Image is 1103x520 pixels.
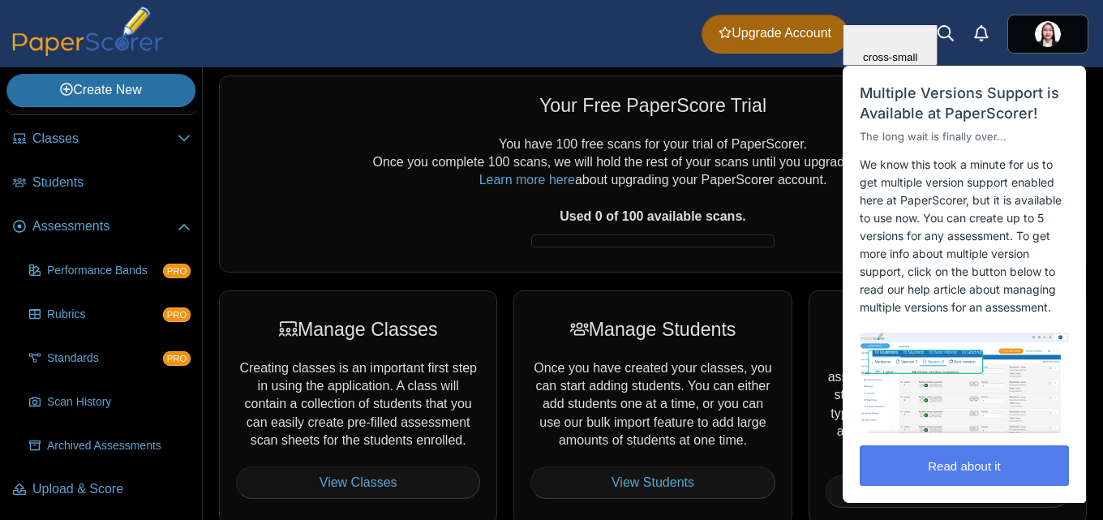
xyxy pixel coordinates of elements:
[1007,15,1088,54] a: ps.MoSIKloVvfdwSUsC
[47,350,163,367] span: Standards
[163,351,191,366] span: PRO
[236,316,480,342] div: Manage Classes
[1035,21,1061,47] span: Crisel Suhayon
[32,217,178,235] span: Assessments
[23,251,197,290] a: Performance Bands PRO
[560,209,745,223] b: Used 0 of 100 available scans.
[47,307,163,323] span: Rubrics
[479,173,575,187] a: Learn more here
[236,466,480,499] a: View Classes
[6,164,197,203] a: Students
[163,264,191,278] span: PRO
[236,92,1070,118] div: Your Free PaperScore Trial
[32,174,191,191] span: Students
[826,475,1070,508] a: View Assessments
[719,24,831,42] span: Upgrade Account
[530,466,775,499] a: View Students
[23,295,197,334] a: Rubrics PRO
[23,339,197,378] a: Standards PRO
[32,130,178,148] span: Classes
[1035,21,1061,47] img: ps.MoSIKloVvfdwSUsC
[6,120,197,159] a: Classes
[236,135,1070,256] div: You have 100 free scans for your trial of PaperScorer. Once you complete 100 scans, we will hold ...
[6,471,197,509] a: Upload & Score
[32,480,191,498] span: Upload & Score
[47,263,163,279] span: Performance Bands
[826,307,1070,333] div: Manage Assessments
[6,208,197,247] a: Assessments
[6,6,169,56] img: PaperScorer
[6,45,169,58] a: PaperScorer
[47,438,191,454] span: Archived Assessments
[23,427,197,466] a: Archived Assessments
[530,316,775,342] div: Manage Students
[835,25,1096,511] iframe: Help Scout Beacon - Messages and Notifications
[163,307,191,322] span: PRO
[6,74,195,106] a: Create New
[23,383,197,422] a: Scan History
[702,15,848,54] a: Upgrade Account
[47,394,191,410] span: Scan History
[964,16,999,52] a: Alerts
